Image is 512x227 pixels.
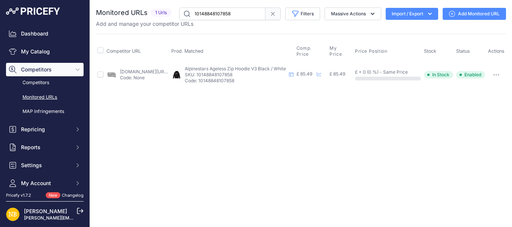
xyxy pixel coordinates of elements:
button: Competitors [6,63,84,76]
span: Status [456,48,470,54]
a: Add Monitored URL [443,8,506,20]
a: Competitors [6,76,84,89]
a: [DOMAIN_NAME][URL] [120,69,168,74]
a: Monitored URLs [6,91,84,104]
span: Enabled [456,71,485,79]
span: £ 85.49 [329,71,345,77]
button: Massive Actions [325,7,381,20]
span: Competitor URL [106,48,141,54]
p: Add and manage your competitor URLs [96,20,193,28]
a: [PERSON_NAME][EMAIL_ADDRESS][DOMAIN_NAME] [24,215,139,221]
button: Comp. Price [296,45,327,57]
p: Code: None [120,75,168,81]
a: MAP infringements [6,105,84,118]
span: Settings [21,162,70,169]
button: Reports [6,141,84,154]
span: 1 Urls [151,9,172,17]
h2: Monitored URLs [96,7,148,18]
div: Pricefy v1.7.2 [6,192,31,199]
span: Stock [424,48,436,54]
button: Import / Export [386,8,438,20]
span: £ + 0 (0 %) - Same Price [355,69,408,75]
span: Actions [488,48,505,54]
button: My Price [329,45,352,57]
button: Price Position [355,48,389,54]
a: My Catalog [6,45,84,58]
span: My Account [21,180,70,187]
img: Pricefy Logo [6,7,60,15]
span: Alpinestars Ageless Zip Hoodie V3 Black / White [185,66,286,71]
span: Competitors [21,66,70,73]
button: Filters [285,7,320,20]
span: Comp. Price [296,45,325,57]
span: Prod. Matched [171,48,204,54]
span: Price Position [355,48,387,54]
input: Search [179,7,265,20]
span: In Stock [424,71,453,79]
button: Settings [6,159,84,172]
p: SKU: 10148848107858 [185,72,286,78]
a: [PERSON_NAME] [24,208,67,214]
span: Repricing [21,126,70,133]
a: Changelog [62,193,84,198]
span: Reports [21,144,70,151]
span: £ 85.49 [296,71,312,77]
a: Dashboard [6,27,84,40]
span: My Price [329,45,350,57]
span: New [46,192,60,199]
p: Code: 10148848107858 [185,78,286,84]
button: My Account [6,177,84,190]
button: Repricing [6,123,84,136]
